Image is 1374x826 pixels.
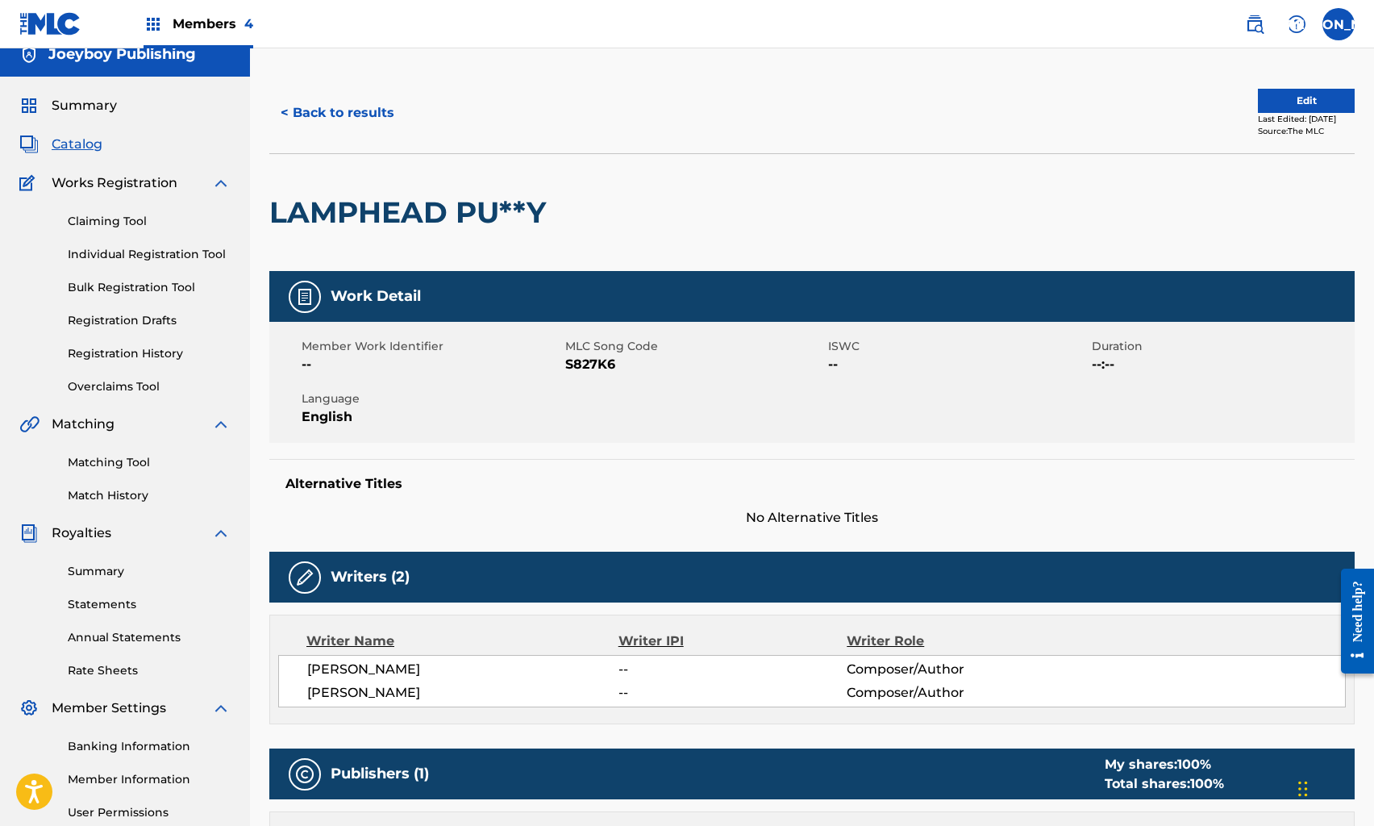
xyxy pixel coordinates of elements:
[1177,757,1211,772] span: 100 %
[19,524,39,543] img: Royalties
[307,660,618,679] span: [PERSON_NAME]
[331,287,421,306] h5: Work Detail
[52,173,177,193] span: Works Registration
[302,338,561,355] span: Member Work Identifier
[1105,755,1224,774] div: My shares:
[68,738,231,755] a: Banking Information
[68,563,231,580] a: Summary
[19,45,39,65] img: Accounts
[52,699,166,718] span: Member Settings
[1293,749,1374,826] iframe: Chat Widget
[68,246,231,263] a: Individual Registration Tool
[68,213,231,230] a: Claiming Tool
[828,355,1088,374] span: --
[1190,776,1224,791] span: 100 %
[565,355,825,374] span: S827K6
[19,699,39,718] img: Member Settings
[1239,8,1271,40] a: Public Search
[68,771,231,788] a: Member Information
[68,454,231,471] a: Matching Tool
[1298,765,1308,813] div: Drag
[68,804,231,821] a: User Permissions
[618,683,847,703] span: --
[211,415,231,434] img: expand
[307,683,618,703] span: [PERSON_NAME]
[52,96,117,115] span: Summary
[211,524,231,543] img: expand
[331,568,410,586] h5: Writers (2)
[302,355,561,374] span: --
[211,699,231,718] img: expand
[52,415,114,434] span: Matching
[331,765,429,783] h5: Publishers (1)
[1258,125,1355,137] div: Source: The MLC
[52,524,111,543] span: Royalties
[295,568,314,587] img: Writers
[68,662,231,679] a: Rate Sheets
[19,173,40,193] img: Works Registration
[847,632,1055,651] div: Writer Role
[19,96,117,115] a: SummarySummary
[19,96,39,115] img: Summary
[144,15,163,34] img: Top Rightsholders
[618,632,847,651] div: Writer IPI
[68,487,231,504] a: Match History
[269,93,406,133] button: < Back to results
[269,194,554,231] h2: LAMPHEAD PU**Y
[68,596,231,613] a: Statements
[19,135,39,154] img: Catalog
[48,45,196,64] h5: Joeyboy Publishing
[19,12,81,35] img: MLC Logo
[244,16,253,31] span: 4
[68,279,231,296] a: Bulk Registration Tool
[295,765,314,784] img: Publishers
[306,632,618,651] div: Writer Name
[19,135,102,154] a: CatalogCatalog
[68,629,231,646] a: Annual Statements
[1092,338,1351,355] span: Duration
[68,345,231,362] a: Registration History
[269,508,1355,528] span: No Alternative Titles
[1322,8,1355,40] div: User Menu
[1258,89,1355,113] button: Edit
[295,287,314,307] img: Work Detail
[173,15,253,33] span: Members
[828,338,1088,355] span: ISWC
[847,683,1054,703] span: Composer/Author
[1258,113,1355,125] div: Last Edited: [DATE]
[302,407,561,427] span: English
[1280,8,1313,40] div: Help
[1092,355,1351,374] span: --:--
[211,173,231,193] img: expand
[847,660,1054,679] span: Composer/Author
[565,338,825,355] span: MLC Song Code
[618,660,847,679] span: --
[68,378,231,395] a: Overclaims Tool
[1245,15,1264,34] img: search
[1287,15,1306,34] img: help
[19,415,40,434] img: Matching
[285,476,1339,492] h5: Alternative Titles
[1105,774,1224,794] div: Total shares:
[68,312,231,329] a: Registration Drafts
[52,135,102,154] span: Catalog
[1329,557,1374,686] iframe: Resource Center
[302,390,561,407] span: Language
